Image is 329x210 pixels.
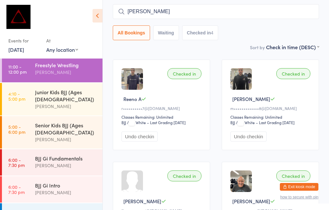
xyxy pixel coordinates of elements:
div: Junior Kids BJJ (Ages [DEMOGRAPHIC_DATA]) [35,88,97,103]
span: [PERSON_NAME] [232,96,270,102]
span: [PERSON_NAME] [123,198,161,205]
a: 11:00 -12:00 pmFreestyle Wrestling[PERSON_NAME] [2,56,102,82]
div: [PERSON_NAME] [35,68,97,76]
div: [PERSON_NAME] [35,162,97,169]
time: 4:10 - 5:00 pm [8,91,25,101]
button: how to secure with pin [280,195,318,199]
div: Check in time (DESC) [266,43,319,50]
div: Checked in [167,68,201,79]
div: Checked in [276,68,310,79]
div: [PERSON_NAME] [35,103,97,110]
a: 5:00 -6:00 pmSenior Kids BJJ (Ages [DEMOGRAPHIC_DATA])[PERSON_NAME] [2,116,102,149]
div: Events for [8,35,40,46]
div: Freestyle Wrestling [35,61,97,68]
a: [DATE] [8,46,24,53]
div: Checked in [167,170,201,181]
div: 4 [211,30,213,35]
button: Checked in4 [182,25,218,40]
div: BJJ [121,120,126,125]
button: Undo checkin [230,132,267,142]
img: image1728544075.png [121,68,143,90]
div: [PERSON_NAME] [35,189,97,196]
div: Senior Kids BJJ (Ages [DEMOGRAPHIC_DATA]) [35,122,97,136]
button: Waiting [153,25,179,40]
div: Any location [46,46,78,53]
img: image1723540674.png [230,170,252,192]
span: Reeno A [123,96,141,102]
div: BJJ Gi Fundamentals [35,155,97,162]
div: Classes Remaining: Unlimited [121,114,203,120]
div: At [46,35,78,46]
a: 4:10 -5:00 pmJunior Kids BJJ (Ages [DEMOGRAPHIC_DATA])[PERSON_NAME] [2,83,102,115]
span: / White – Last Grading [DATE] [236,120,295,125]
a: 6:00 -7:30 pmBJJ Gi Intro[PERSON_NAME] [2,176,102,203]
span: [PERSON_NAME] [232,198,270,205]
label: Sort by [250,44,265,50]
img: Dominance MMA Thomastown [6,5,31,29]
img: image1728544054.png [230,68,252,90]
time: 5:00 - 6:00 pm [8,124,25,134]
div: r••••••••••7@[DOMAIN_NAME] [121,105,203,111]
button: All Bookings [113,25,150,40]
button: Exit kiosk mode [280,183,318,191]
div: BJJ Gi Intro [35,182,97,189]
div: Classes Remaining: Unlimited [230,114,312,120]
span: / White – Last Grading [DATE] [127,120,186,125]
div: [PERSON_NAME] [35,136,97,143]
input: Search [113,4,319,19]
div: Checked in [276,170,310,181]
time: 6:00 - 7:30 pm [8,157,25,168]
a: 6:00 -7:30 pmBJJ Gi Fundamentals[PERSON_NAME] [2,149,102,176]
time: 6:00 - 7:30 pm [8,184,25,195]
div: m•••••••••••••8@[DOMAIN_NAME] [230,105,312,111]
time: 11:00 - 12:00 pm [8,64,27,74]
div: BJJ [230,120,235,125]
button: Undo checkin [121,132,158,142]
